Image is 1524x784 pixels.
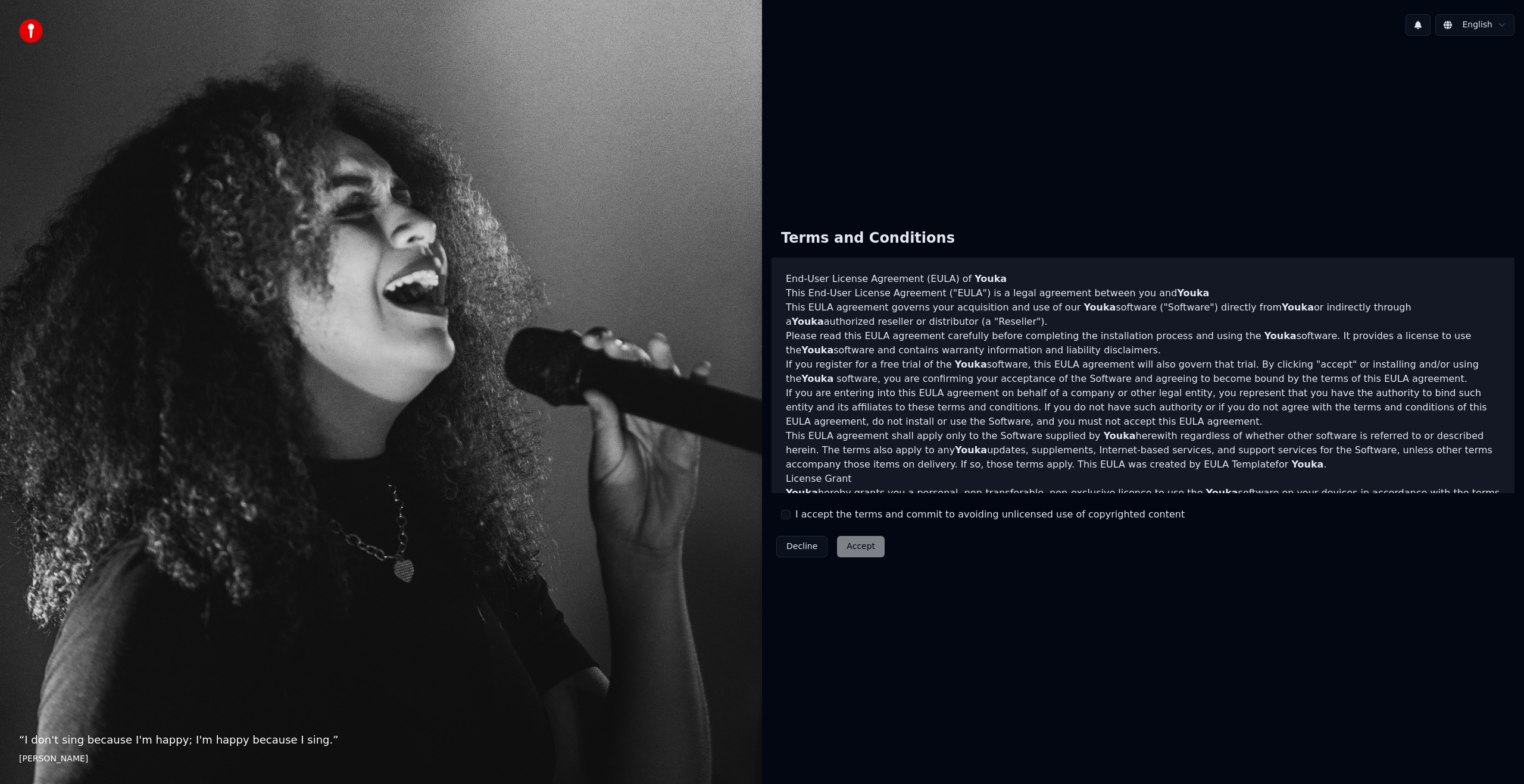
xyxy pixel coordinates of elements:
span: Youka [1104,430,1136,441]
span: Youka [955,359,987,370]
span: Youka [1291,459,1323,470]
img: youka [19,19,43,43]
p: “ I don't sing because I'm happy; I'm happy because I sing. ” [19,732,743,748]
p: If you are entering into this EULA agreement on behalf of a company or other legal entity, you re... [786,386,1500,429]
label: I accept the terms and commit to avoiding unlicensed use of copyrighted content [795,507,1185,522]
p: If you register for a free trial of the software, this EULA agreement will also govern that trial... [786,357,1500,386]
button: Decline [776,536,827,557]
span: Youka [792,316,824,327]
span: Youka [975,273,1007,284]
span: Youka [1206,487,1238,498]
p: hereby grants you a personal, non-transferable, non-exclusive licence to use the software on your... [786,486,1500,515]
p: This EULA agreement shall apply only to the Software supplied by herewith regardless of whether o... [786,429,1500,472]
span: Youka [1177,287,1209,299]
p: This EULA agreement governs your acquisition and use of our software ("Software") directly from o... [786,300,1500,329]
span: Youka [1264,330,1297,341]
div: Terms and Conditions [772,219,964,258]
p: Please read this EULA agreement carefully before completing the installation process and using th... [786,329,1500,357]
span: Youka [1083,302,1116,313]
span: Youka [1282,302,1314,313]
span: Youka [786,487,818,498]
footer: [PERSON_NAME] [19,753,743,765]
span: Youka [801,344,833,356]
p: This End-User License Agreement ("EULA") is a legal agreement between you and [786,286,1500,300]
span: Youka [955,444,987,456]
h3: License Grant [786,472,1500,486]
a: EULA Template [1204,459,1275,470]
h3: End-User License Agreement (EULA) of [786,272,1500,286]
span: Youka [801,373,833,384]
